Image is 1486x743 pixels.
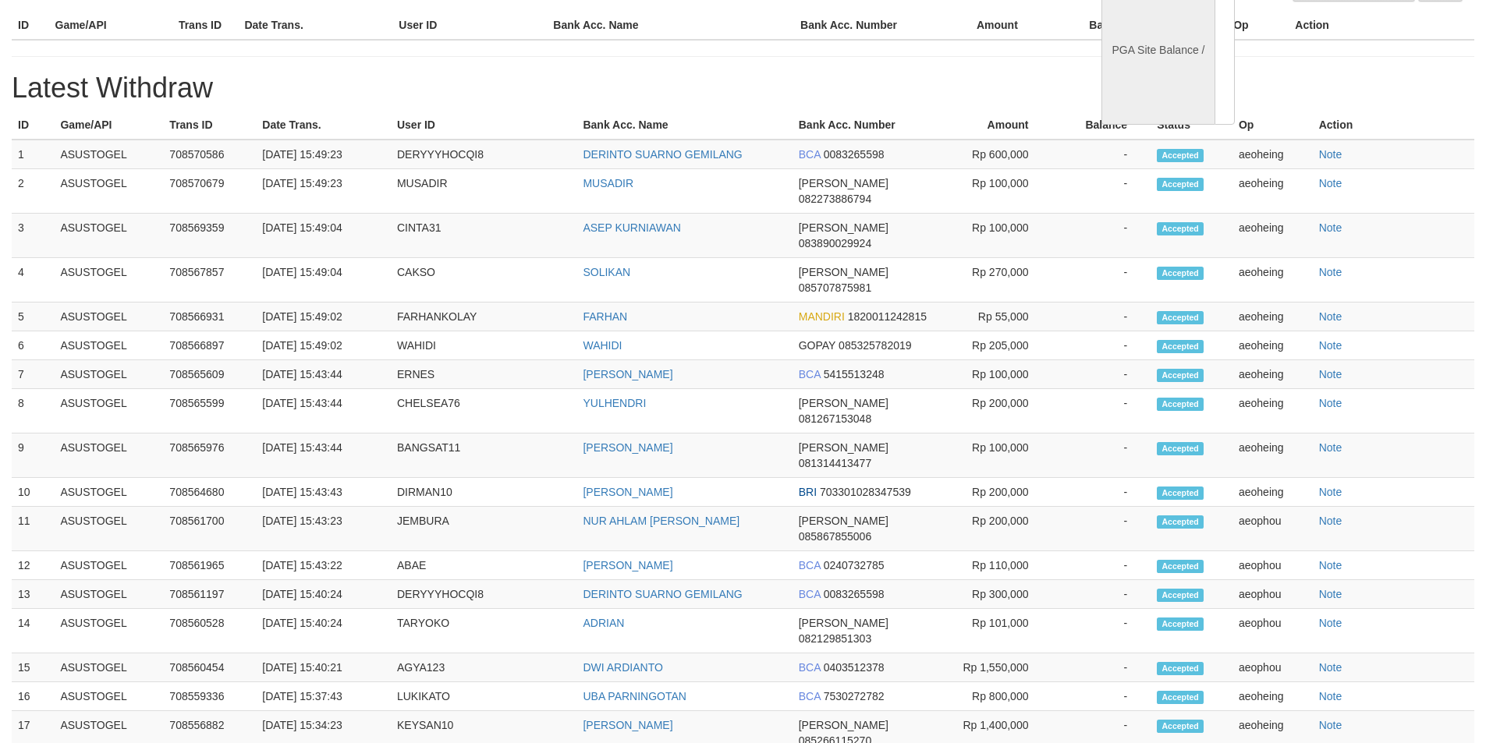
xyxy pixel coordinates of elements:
td: ERNES [391,360,576,389]
td: ASUSTOGEL [54,507,163,551]
a: [PERSON_NAME] [583,719,672,731]
span: Accepted [1157,560,1204,573]
th: Amount [935,111,1052,140]
td: aeoheing [1232,433,1313,478]
td: - [1052,214,1151,258]
td: Rp 600,000 [935,140,1052,169]
span: Accepted [1157,442,1204,455]
span: GOPAY [799,339,835,352]
a: SOLIKAN [583,266,630,278]
span: Accepted [1157,617,1204,631]
span: 7530272782 [824,690,885,702]
a: Note [1319,368,1342,380]
td: 15 [12,653,54,682]
td: Rp 100,000 [935,360,1052,389]
span: Accepted [1157,369,1204,382]
a: Note [1319,486,1342,498]
span: 5415513248 [824,368,885,380]
td: 708564680 [163,478,256,507]
td: [DATE] 15:49:23 [256,169,391,214]
a: DERINTO SUARNO GEMILANG [583,588,742,600]
span: BCA [799,148,821,161]
td: 8 [12,389,54,433]
td: 708570679 [163,169,256,214]
td: [DATE] 15:43:44 [256,360,391,389]
td: aeoheing [1232,169,1313,214]
td: 14 [12,609,54,653]
td: Rp 55,000 [935,303,1052,331]
span: [PERSON_NAME] [799,441,888,454]
span: Accepted [1157,340,1204,353]
td: aeophou [1232,653,1313,682]
td: - [1052,140,1151,169]
td: 708566897 [163,331,256,360]
td: CHELSEA76 [391,389,576,433]
td: aeoheing [1232,140,1313,169]
td: Rp 1,550,000 [935,653,1052,682]
span: Accepted [1157,589,1204,602]
td: Rp 270,000 [935,258,1052,303]
th: Trans ID [163,111,256,140]
td: Rp 100,000 [935,214,1052,258]
a: YULHENDRI [583,397,646,409]
td: Rp 100,000 [935,433,1052,478]
span: 081267153048 [799,412,871,425]
span: 0240732785 [824,559,885,571]
a: [PERSON_NAME] [583,559,672,571]
a: Note [1319,148,1342,161]
th: ID [12,111,54,140]
td: aeoheing [1232,478,1313,507]
span: 082129851303 [799,632,871,645]
h1: Latest Withdraw [12,73,1474,104]
a: ADRIAN [583,617,624,629]
td: Rp 200,000 [935,389,1052,433]
td: - [1052,169,1151,214]
td: Rp 110,000 [935,551,1052,580]
a: FARHAN [583,310,627,323]
td: ASUSTOGEL [54,433,163,478]
td: [DATE] 15:49:02 [256,303,391,331]
td: [DATE] 15:43:44 [256,389,391,433]
span: BCA [799,559,821,571]
th: Balance [1041,11,1154,40]
td: [DATE] 15:43:23 [256,507,391,551]
td: 6 [12,331,54,360]
span: [PERSON_NAME] [799,515,888,527]
td: - [1052,258,1151,303]
td: 2 [12,169,54,214]
td: LUKIKATO [391,682,576,711]
th: Balance [1052,111,1151,140]
td: JEMBURA [391,507,576,551]
th: Date Trans. [256,111,391,140]
td: [DATE] 15:49:02 [256,331,391,360]
td: ASUSTOGEL [54,214,163,258]
td: - [1052,303,1151,331]
td: - [1052,433,1151,478]
td: DERYYYHOCQI8 [391,580,576,609]
span: Accepted [1157,720,1204,733]
td: 708559336 [163,682,256,711]
span: 085707875981 [799,281,871,294]
td: ABAE [391,551,576,580]
th: Op [1227,11,1289,40]
span: Accepted [1157,311,1204,324]
td: [DATE] 15:43:44 [256,433,391,478]
td: ASUSTOGEL [54,551,163,580]
a: Note [1319,177,1342,189]
a: Note [1319,690,1342,702]
td: ASUSTOGEL [54,360,163,389]
td: - [1052,682,1151,711]
td: DERYYYHOCQI8 [391,140,576,169]
td: 708560528 [163,609,256,653]
span: 085867855006 [799,530,871,543]
a: WAHIDI [583,339,622,352]
td: - [1052,507,1151,551]
td: ASUSTOGEL [54,580,163,609]
td: aeophou [1232,507,1313,551]
th: User ID [391,111,576,140]
span: [PERSON_NAME] [799,177,888,189]
td: CAKSO [391,258,576,303]
td: 708567857 [163,258,256,303]
td: 708560454 [163,653,256,682]
td: 708565609 [163,360,256,389]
